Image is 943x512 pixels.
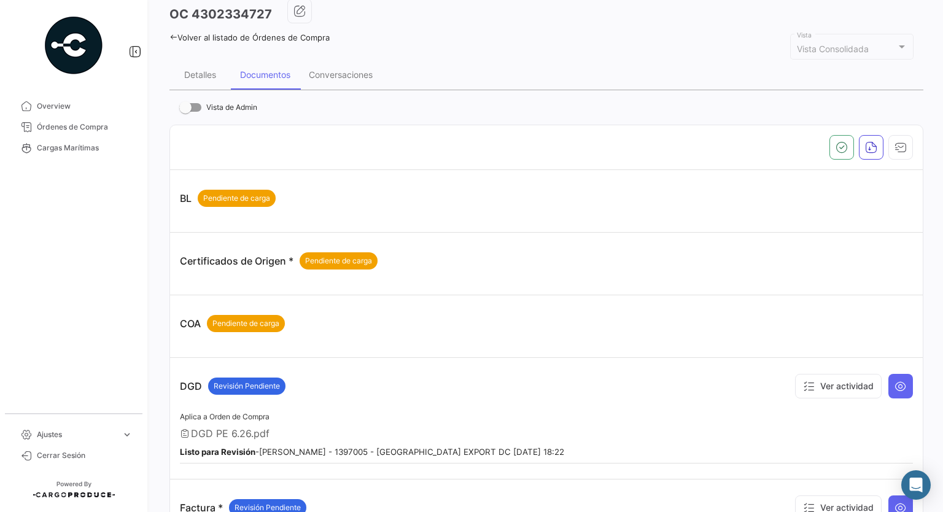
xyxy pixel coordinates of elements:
[37,122,133,133] span: Órdenes de Compra
[309,69,373,80] div: Conversaciones
[37,429,117,440] span: Ajustes
[797,44,869,54] mat-select-trigger: Vista Consolidada
[169,6,272,23] h3: OC 4302334727
[10,96,138,117] a: Overview
[180,412,270,421] span: Aplica a Orden de Compra
[10,117,138,138] a: Órdenes de Compra
[203,193,270,204] span: Pendiente de carga
[240,69,290,80] div: Documentos
[122,429,133,440] span: expand_more
[43,15,104,76] img: powered-by.png
[180,447,564,457] small: - [PERSON_NAME] - 1397005 - [GEOGRAPHIC_DATA] EXPORT DC [DATE] 18:22
[206,100,257,115] span: Vista de Admin
[180,190,276,207] p: BL
[10,138,138,158] a: Cargas Marítimas
[37,142,133,153] span: Cargas Marítimas
[214,381,280,392] span: Revisión Pendiente
[795,374,882,398] button: Ver actividad
[305,255,372,266] span: Pendiente de carga
[180,447,255,457] b: Listo para Revisión
[191,427,270,440] span: DGD PE 6.26.pdf
[37,450,133,461] span: Cerrar Sesión
[184,69,216,80] div: Detalles
[169,33,330,42] a: Volver al listado de Órdenes de Compra
[212,318,279,329] span: Pendiente de carga
[180,252,378,270] p: Certificados de Origen *
[180,315,285,332] p: COA
[37,101,133,112] span: Overview
[180,378,285,395] p: DGD
[901,470,931,500] div: Abrir Intercom Messenger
